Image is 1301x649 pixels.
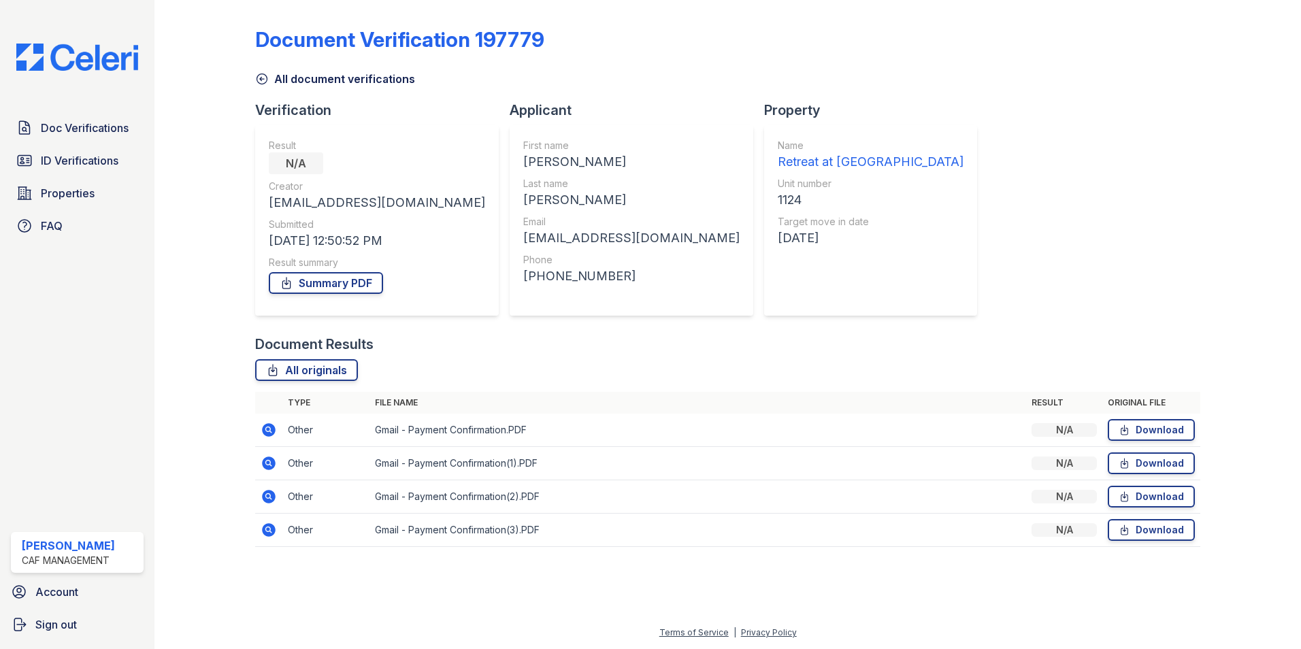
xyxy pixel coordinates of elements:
[510,101,764,120] div: Applicant
[523,229,740,248] div: [EMAIL_ADDRESS][DOMAIN_NAME]
[255,359,358,381] a: All originals
[255,335,374,354] div: Document Results
[369,392,1026,414] th: File name
[734,627,736,637] div: |
[778,139,964,171] a: Name Retreat at [GEOGRAPHIC_DATA]
[282,447,369,480] td: Other
[269,256,485,269] div: Result summary
[1108,486,1195,507] a: Download
[282,514,369,547] td: Other
[269,139,485,152] div: Result
[523,253,740,267] div: Phone
[523,139,740,152] div: First name
[778,215,964,229] div: Target move in date
[778,152,964,171] div: Retreat at [GEOGRAPHIC_DATA]
[282,480,369,514] td: Other
[269,272,383,294] a: Summary PDF
[1108,519,1195,541] a: Download
[269,218,485,231] div: Submitted
[523,190,740,210] div: [PERSON_NAME]
[282,392,369,414] th: Type
[523,267,740,286] div: [PHONE_NUMBER]
[741,627,797,637] a: Privacy Policy
[523,215,740,229] div: Email
[1108,419,1195,441] a: Download
[778,190,964,210] div: 1124
[1032,456,1097,470] div: N/A
[369,447,1026,480] td: Gmail - Payment Confirmation(1).PDF
[5,44,149,71] img: CE_Logo_Blue-a8612792a0a2168367f1c8372b55b34899dd931a85d93a1a3d3e32e68fde9ad4.png
[282,414,369,447] td: Other
[659,627,729,637] a: Terms of Service
[22,554,115,567] div: CAF Management
[35,616,77,633] span: Sign out
[778,139,964,152] div: Name
[41,218,63,234] span: FAQ
[369,514,1026,547] td: Gmail - Payment Confirmation(3).PDF
[22,537,115,554] div: [PERSON_NAME]
[269,152,323,174] div: N/A
[269,231,485,250] div: [DATE] 12:50:52 PM
[1102,392,1200,414] th: Original file
[11,114,144,142] a: Doc Verifications
[1026,392,1102,414] th: Result
[255,71,415,87] a: All document verifications
[523,152,740,171] div: [PERSON_NAME]
[5,578,149,605] a: Account
[1032,423,1097,437] div: N/A
[255,101,510,120] div: Verification
[764,101,988,120] div: Property
[1108,452,1195,474] a: Download
[369,480,1026,514] td: Gmail - Payment Confirmation(2).PDF
[41,120,129,136] span: Doc Verifications
[35,584,78,600] span: Account
[11,180,144,207] a: Properties
[41,185,95,201] span: Properties
[1032,490,1097,503] div: N/A
[269,180,485,193] div: Creator
[778,177,964,190] div: Unit number
[523,177,740,190] div: Last name
[11,147,144,174] a: ID Verifications
[269,193,485,212] div: [EMAIL_ADDRESS][DOMAIN_NAME]
[41,152,118,169] span: ID Verifications
[1032,523,1097,537] div: N/A
[255,27,544,52] div: Document Verification 197779
[369,414,1026,447] td: Gmail - Payment Confirmation.PDF
[778,229,964,248] div: [DATE]
[11,212,144,239] a: FAQ
[5,611,149,638] a: Sign out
